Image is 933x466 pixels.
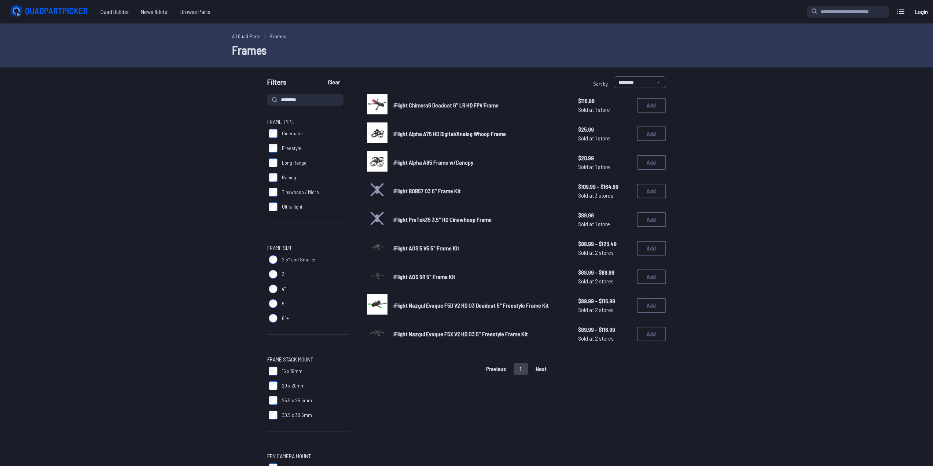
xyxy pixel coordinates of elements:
[267,76,286,91] span: Filters
[637,298,666,313] button: Add
[393,101,566,110] a: iFlight Chimera6 Deadcat 6" LR HD FPV Frame
[367,323,387,345] a: image
[578,182,631,191] span: $109.99 - $164.99
[578,325,631,334] span: $89.99 - $116.99
[393,187,566,195] a: iFlight BOB57 O3 6" Frame Kit
[393,159,473,166] span: iFlight Alpha A85 Frame w/Canopy
[393,301,566,310] a: iFlight Nazgul Evoque F5D V2 HD O3 Deadcat 5" Freestyle Frame Kit
[269,173,278,182] input: Racing
[269,367,278,375] input: 16 x 16mm
[267,243,293,252] span: Frame Size
[322,76,346,88] button: Clear
[614,76,666,88] select: Sort by
[578,268,631,277] span: $68.99 - $89.99
[269,381,278,390] input: 20 x 20mm
[593,81,608,87] span: Sort by
[269,144,278,153] input: Freestyle
[578,248,631,257] span: Sold at 2 stores
[393,330,528,337] span: iFlight Nazgul Evoque F5X V2 HD O3 5" Freestyle Frame Kit
[393,216,492,223] span: iFlight ProTek35 3.5" HD Cinewhoop Frame
[269,411,278,419] input: 30.5 x 30.5mm
[267,117,294,126] span: Frame Type
[135,4,175,19] a: News & Intel
[578,96,631,105] span: $116.99
[393,158,566,167] a: iFlight Alpha A85 Frame w/Canopy
[232,41,701,59] h1: Frames
[578,211,631,220] span: $89.99
[232,32,261,40] a: All Quad Parts
[578,297,631,305] span: $89.99 - $116.99
[282,367,302,375] span: 16 x 16mm
[393,130,506,137] span: iFlight Alpha A75 HD Digital/Analog Whoop Frame
[267,355,313,364] span: Frame Stack Mount
[282,159,306,166] span: Long Range
[393,215,566,224] a: iFlight ProTek35 3.5" HD Cinewhoop Frame
[269,255,278,264] input: 2.5" and Smaller
[912,4,930,19] a: Login
[637,269,666,284] button: Add
[578,239,631,248] span: $88.99 - $123.49
[514,363,528,375] button: 1
[367,237,387,260] a: image
[282,256,316,263] span: 2.5" and Smaller
[637,327,666,341] button: Add
[637,241,666,256] button: Add
[393,187,461,194] span: iFlight BOB57 O3 6" Frame Kit
[269,314,278,323] input: 6"+
[95,4,135,19] a: Quad Builder
[282,285,286,293] span: 4"
[367,294,387,315] img: image
[367,122,387,145] a: image
[269,202,278,211] input: Ultra-light
[282,203,302,210] span: Ultra-light
[267,452,311,461] span: FPV Camera Mount
[393,245,459,252] span: iFlight AOS 5 V5 5" Frame Kit
[282,315,289,322] span: 6"+
[269,188,278,197] input: Tinywhoop / Micro
[578,191,631,200] span: Sold at 3 stores
[393,302,549,309] span: iFlight Nazgul Evoque F5D V2 HD O3 Deadcat 5" Freestyle Frame Kit
[393,102,499,109] span: iFlight Chimera6 Deadcat 6" LR HD FPV Frame
[367,122,387,143] img: image
[282,271,286,278] span: 3"
[393,129,566,138] a: iFlight Alpha A75 HD Digital/Analog Whoop Frame
[578,154,631,162] span: $20.99
[282,411,312,419] span: 30.5 x 30.5mm
[367,294,387,317] a: image
[578,220,631,228] span: Sold at 1 store
[393,244,566,253] a: iFlight AOS 5 V5 5" Frame Kit
[367,94,387,114] img: image
[282,174,296,181] span: Racing
[637,184,666,198] button: Add
[269,299,278,308] input: 5"
[578,134,631,143] span: Sold at 1 store
[578,162,631,171] span: Sold at 1 store
[578,277,631,286] span: Sold at 2 stores
[175,4,216,19] a: Browse Parts
[393,273,455,280] span: iFlight AOS 5R 5" Frame Kit
[282,397,312,404] span: 25.5 x 25.5mm
[282,300,286,307] span: 5"
[637,98,666,113] button: Add
[393,330,566,338] a: iFlight Nazgul Evoque F5X V2 HD O3 5" Freestyle Frame Kit
[637,155,666,170] button: Add
[269,270,278,279] input: 3"
[269,285,278,293] input: 4"
[578,305,631,314] span: Sold at 2 stores
[367,265,387,288] a: image
[367,323,387,343] img: image
[367,151,387,172] img: image
[578,125,631,134] span: $25.99
[282,144,301,152] span: Freestyle
[367,237,387,257] img: image
[269,158,278,167] input: Long Range
[269,396,278,405] input: 25.5 x 25.5mm
[637,126,666,141] button: Add
[637,212,666,227] button: Add
[367,151,387,174] a: image
[282,130,303,137] span: Cinematic
[270,32,286,40] a: Frames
